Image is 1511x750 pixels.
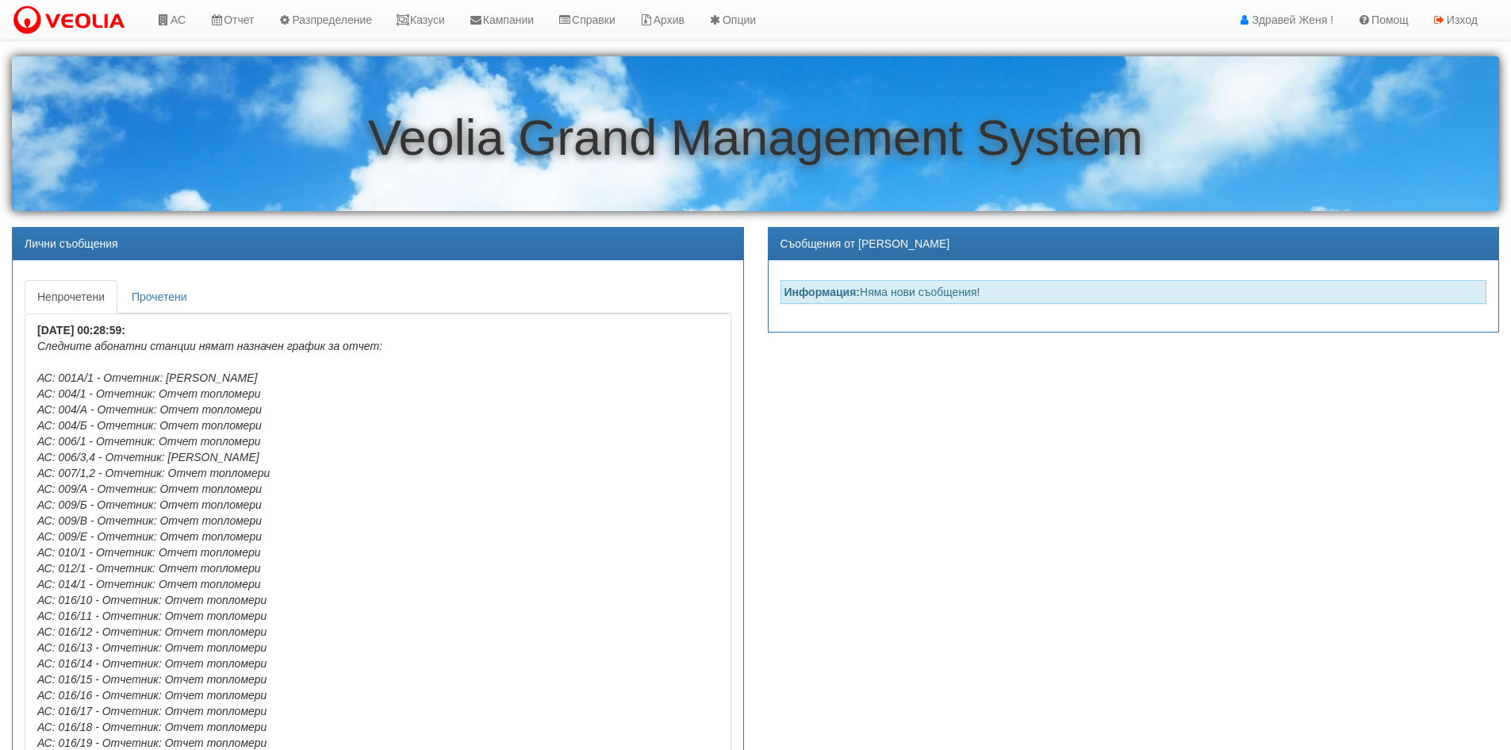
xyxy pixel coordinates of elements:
a: Непрочетени [25,280,117,313]
div: Лични съобщения [13,228,743,260]
a: Прочетени [119,280,200,313]
img: VeoliaLogo.png [12,4,132,37]
strong: Информация: [784,286,861,298]
b: [DATE] 00:28:59: [37,324,125,337]
div: Няма нови съобщения! [780,280,1487,304]
div: Съобщения от [PERSON_NAME] [769,228,1499,260]
h1: Veolia Grand Management System [12,110,1499,165]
